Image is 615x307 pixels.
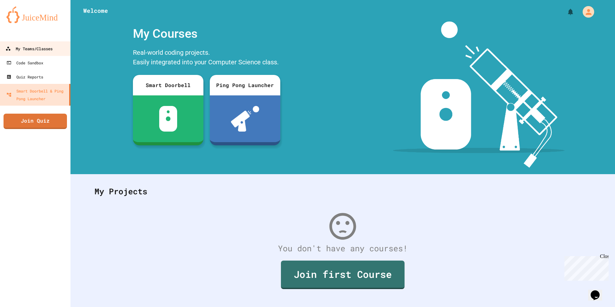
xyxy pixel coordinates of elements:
[6,87,67,102] div: Smart Doorbell & Ping Pong Launcher
[562,254,609,281] iframe: chat widget
[130,46,283,70] div: Real-world coding projects. Easily integrated into your Computer Science class.
[6,6,64,23] img: logo-orange.svg
[6,73,43,81] div: Quiz Reports
[4,114,67,129] a: Join Quiz
[281,261,405,289] a: Join first Course
[133,75,203,95] div: Smart Doorbell
[576,4,596,19] div: My Account
[231,106,259,132] img: ppl-with-ball.png
[393,21,565,168] img: banner-image-my-projects.png
[555,6,576,17] div: My Notifications
[5,45,53,53] div: My Teams/Classes
[130,21,283,46] div: My Courses
[6,59,43,67] div: Code Sandbox
[3,3,44,41] div: Chat with us now!Close
[88,179,597,204] div: My Projects
[210,75,280,95] div: Ping Pong Launcher
[588,281,609,301] iframe: chat widget
[159,106,177,132] img: sdb-white.svg
[88,242,597,254] div: You don't have any courses!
